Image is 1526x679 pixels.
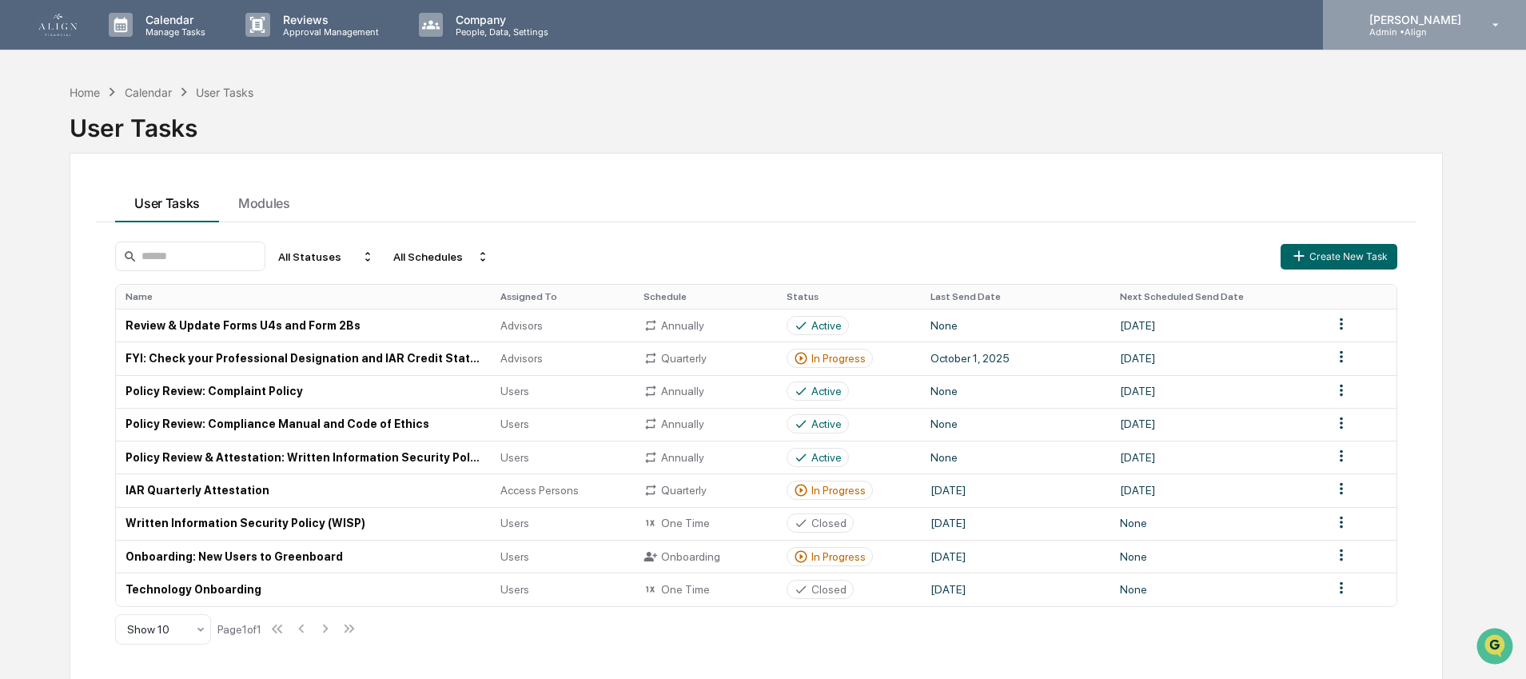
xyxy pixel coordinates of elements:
td: [DATE] [1110,473,1323,506]
span: [PERSON_NAME] [50,261,129,274]
div: Onboarding [643,549,767,564]
div: Start new chat [72,122,262,138]
div: Home [70,86,100,99]
span: Users [500,583,529,596]
div: User Tasks [196,86,253,99]
div: Active [811,451,842,464]
div: Annually [643,318,767,333]
span: Advisors [500,352,543,365]
td: None [1110,507,1323,540]
img: logo [38,14,77,36]
span: Preclearance [32,327,103,343]
button: User Tasks [115,179,219,222]
span: [DATE] [141,261,174,274]
td: None [1110,573,1323,605]
td: [DATE] [921,507,1110,540]
td: [DATE] [1110,375,1323,408]
td: None [1110,540,1323,573]
div: Quarterly [643,351,767,365]
p: People, Data, Settings [443,26,556,38]
a: 🗄️Attestations [110,321,205,349]
td: [DATE] [1110,408,1323,441]
span: Users [500,385,529,397]
button: See all [248,174,291,194]
td: Policy Review & Attestation: Written Information Security Policy (WISP) [116,441,490,473]
div: Closed [811,517,847,529]
p: Reviews [270,13,387,26]
div: 🗄️ [116,329,129,341]
span: • [133,218,138,230]
a: 🔎Data Lookup [10,351,107,380]
td: Onboarding: New Users to Greenboard [116,540,490,573]
div: User Tasks [70,101,1443,142]
span: Data Lookup [32,357,101,373]
td: [DATE] [1110,341,1323,374]
div: One Time [643,582,767,597]
th: Name [116,285,490,309]
div: All Schedules [387,244,496,270]
span: Attestations [132,327,198,343]
iframe: Open customer support [1475,626,1518,669]
span: [PERSON_NAME] [50,218,129,230]
div: In Progress [811,550,866,563]
div: Active [811,319,842,332]
div: Past conversations [16,178,107,190]
p: Admin • Align [1357,26,1469,38]
span: • [133,261,138,274]
p: Calendar [133,13,213,26]
th: Schedule [634,285,777,309]
div: All Statuses [272,244,381,270]
td: Policy Review: Complaint Policy [116,375,490,408]
td: None [921,408,1110,441]
th: Last Send Date [921,285,1110,309]
span: Access Persons [500,484,579,497]
p: How can we help? [16,34,291,59]
td: FYI: Check your Professional Designation and IAR Credit Status [116,341,490,374]
p: Manage Tasks [133,26,213,38]
span: Advisors [500,319,543,332]
button: Start new chat [272,127,291,146]
td: [DATE] [921,573,1110,605]
div: 🖐️ [16,329,29,341]
td: None [921,309,1110,341]
td: Policy Review: Compliance Manual and Code of Ethics [116,408,490,441]
td: [DATE] [921,540,1110,573]
p: Company [443,13,556,26]
th: Next Scheduled Send Date [1110,285,1323,309]
td: Technology Onboarding [116,573,490,605]
img: 1746055101610-c473b297-6a78-478c-a979-82029cc54cd1 [16,122,45,151]
td: Written Information Security Policy (WISP) [116,507,490,540]
button: Modules [219,179,309,222]
div: Closed [811,583,847,596]
td: October 1, 2025 [921,341,1110,374]
td: None [921,375,1110,408]
img: Tanya Nichols [16,246,42,271]
td: [DATE] [1110,441,1323,473]
img: 8933085812038_c878075ebb4cc5468115_72.jpg [34,122,62,151]
div: Page 1 of 1 [217,623,261,636]
span: Users [500,550,529,563]
p: Approval Management [270,26,387,38]
div: 🔎 [16,359,29,372]
span: Users [500,451,529,464]
th: Assigned To [491,285,634,309]
td: None [921,441,1110,473]
td: [DATE] [921,473,1110,506]
a: 🖐️Preclearance [10,321,110,349]
div: Annually [643,450,767,465]
div: Quarterly [643,483,767,497]
div: We're available if you need us! [72,138,220,151]
td: Review & Update Forms U4s and Form 2Bs [116,309,490,341]
div: One Time [643,516,767,530]
div: Active [811,385,842,397]
div: In Progress [811,484,866,497]
div: Calendar [125,86,172,99]
span: Pylon [159,397,193,409]
th: Status [777,285,920,309]
span: Users [500,517,529,529]
span: [DATE] [141,218,174,230]
td: IAR Quarterly Attestation [116,473,490,506]
div: Annually [643,384,767,398]
img: Tanya Nichols [16,202,42,228]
